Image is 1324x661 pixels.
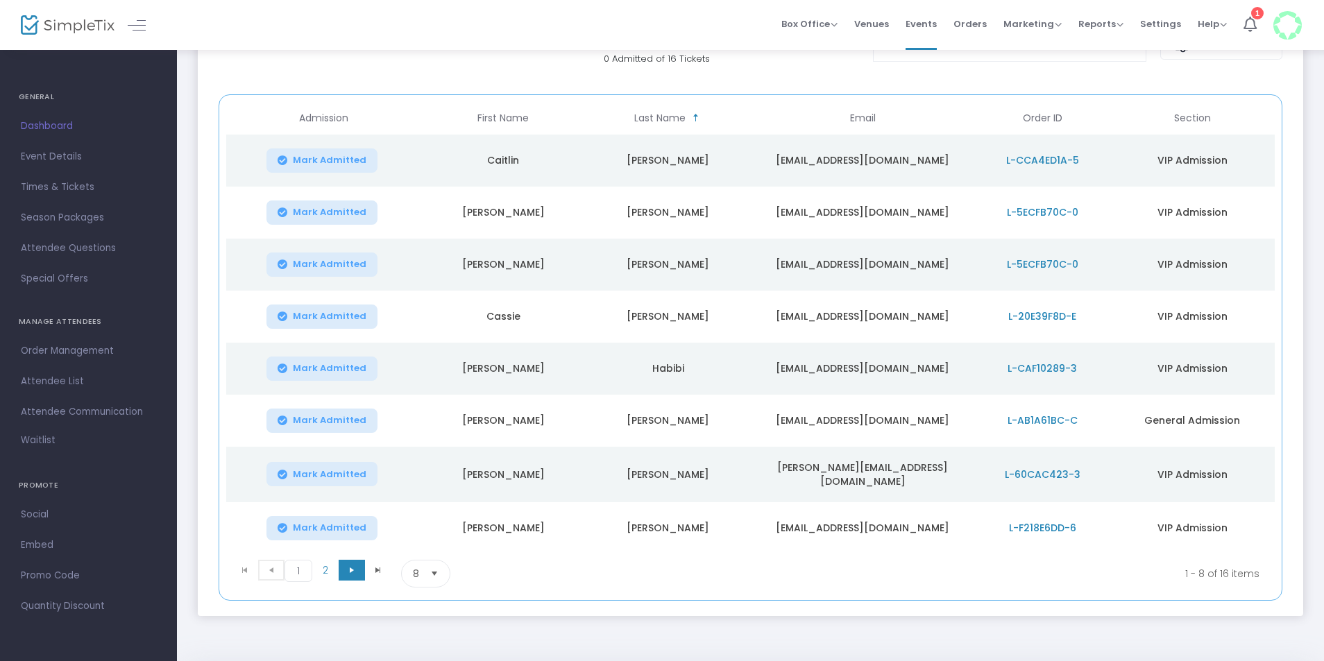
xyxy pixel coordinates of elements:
td: [PERSON_NAME] [586,447,750,502]
td: General Admission [1110,395,1274,447]
span: Go to the next page [339,560,365,581]
span: Mark Admitted [293,363,366,374]
span: Waitlist [21,433,56,447]
td: VIP Admission [1110,502,1274,554]
span: Attendee Questions [21,239,156,257]
span: L-60CAC423-3 [1005,467,1080,481]
td: VIP Admission [1110,187,1274,239]
div: 1 [1251,7,1264,19]
button: Mark Admitted [266,304,377,329]
span: Admission [299,112,348,124]
button: Mark Admitted [266,462,377,486]
td: [PERSON_NAME] [586,395,750,447]
button: Select [425,560,444,587]
span: Quantity Discount [21,597,156,615]
td: VIP Admission [1110,343,1274,395]
td: [EMAIL_ADDRESS][DOMAIN_NAME] [750,239,975,291]
td: [PERSON_NAME] [586,135,750,187]
span: Reports [1078,17,1123,31]
td: [EMAIL_ADDRESS][DOMAIN_NAME] [750,502,975,554]
td: [PERSON_NAME] [421,343,586,395]
span: Marketing [1003,17,1062,31]
span: Events [906,6,937,42]
span: Venues [854,6,889,42]
span: Email [850,112,876,124]
span: Help [1198,17,1227,31]
button: Mark Admitted [266,357,377,381]
span: Event Details [21,148,156,166]
span: First Name [477,112,529,124]
span: Mark Admitted [293,155,366,166]
span: Page 2 [312,560,339,581]
span: Sortable [690,112,702,123]
span: Go to the next page [346,565,357,576]
button: Mark Admitted [266,148,377,173]
span: Embed [21,536,156,554]
kendo-pager-info: 1 - 8 of 16 items [588,560,1259,587]
td: [EMAIL_ADDRESS][DOMAIN_NAME] [750,395,975,447]
td: [PERSON_NAME] [586,502,750,554]
div: Data table [226,102,1275,554]
span: L-CCA4ED1A-5 [1006,153,1079,167]
button: Mark Admitted [266,252,377,277]
td: [PERSON_NAME] [586,187,750,239]
h4: PROMOTE [19,472,158,499]
span: Section [1174,112,1211,124]
span: Settings [1140,6,1181,42]
td: VIP Admission [1110,447,1274,502]
td: [PERSON_NAME] [586,239,750,291]
h4: GENERAL [19,83,158,111]
span: Mark Admitted [293,207,366,218]
p: 0 Admitted of 16 Tickets [604,52,860,66]
span: Go to the last page [365,560,391,581]
button: Mark Admitted [266,409,377,433]
span: Dashboard [21,117,156,135]
td: [EMAIL_ADDRESS][DOMAIN_NAME] [750,291,975,343]
span: Mark Admitted [293,469,366,480]
td: Cassie [421,291,586,343]
td: Habibi [586,343,750,395]
span: Attendee List [21,372,156,390]
span: Promo Code [21,567,156,585]
td: [PERSON_NAME] [421,447,586,502]
span: Order ID [1023,112,1062,124]
td: VIP Admission [1110,135,1274,187]
span: Mark Admitted [293,522,366,533]
span: Box Office [781,17,838,31]
span: L-F218E6DD-6 [1009,521,1076,535]
span: L-20E39F8D-E [1008,309,1076,323]
span: Mark Admitted [293,415,366,426]
span: Special Offers [21,270,156,288]
button: Mark Admitted [266,200,377,225]
span: Mark Admitted [293,259,366,270]
td: [EMAIL_ADDRESS][DOMAIN_NAME] [750,135,975,187]
td: [EMAIL_ADDRESS][DOMAIN_NAME] [750,343,975,395]
span: L-5ECFB70C-0 [1007,257,1078,271]
span: Times & Tickets [21,178,156,196]
td: VIP Admission [1110,239,1274,291]
button: Mark Admitted [266,516,377,540]
td: VIP Admission [1110,291,1274,343]
td: Caitlin [421,135,586,187]
span: Attendee Communication [21,403,156,421]
span: Social [21,506,156,524]
span: 8 [413,567,419,581]
span: Go to the last page [373,565,384,576]
td: [PERSON_NAME] [421,502,586,554]
h4: MANAGE ATTENDEES [19,308,158,336]
td: [EMAIL_ADDRESS][DOMAIN_NAME] [750,187,975,239]
td: [PERSON_NAME] [421,239,586,291]
span: Order Management [21,342,156,360]
td: [PERSON_NAME][EMAIL_ADDRESS][DOMAIN_NAME] [750,447,975,502]
span: L-AB1A61BC-C [1008,413,1078,427]
td: [PERSON_NAME] [586,291,750,343]
td: [PERSON_NAME] [421,187,586,239]
td: [PERSON_NAME] [421,395,586,447]
span: Season Packages [21,209,156,227]
span: Mark Admitted [293,311,366,322]
span: Orders [953,6,987,42]
span: Page 1 [285,560,312,582]
span: L-5ECFB70C-0 [1007,205,1078,219]
span: Last Name [634,112,686,124]
span: L-CAF10289-3 [1008,361,1077,375]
